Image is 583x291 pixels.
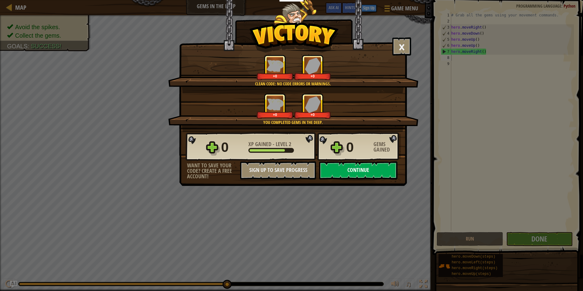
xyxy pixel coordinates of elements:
[248,142,291,147] div: -
[197,81,389,87] div: Clean code: no code errors or warnings.
[295,74,330,78] div: +0
[319,161,397,180] button: Continue
[248,140,273,148] span: XP Gained
[249,22,339,53] img: Victory
[187,163,240,179] div: Want to save your code? Create a free account!
[197,119,389,125] div: You completed Gems in the Deep.
[267,98,284,110] img: XP Gained
[267,60,284,72] img: XP Gained
[295,112,330,117] div: +0
[221,138,245,157] div: 0
[258,74,292,78] div: +0
[346,138,370,157] div: 0
[240,161,316,180] button: Sign Up to Save Progress
[258,112,292,117] div: +0
[289,140,291,148] span: 2
[392,37,411,56] button: ×
[305,96,321,113] img: Gems Gained
[373,142,401,152] div: Gems Gained
[305,57,321,74] img: Gems Gained
[274,140,289,148] span: Level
